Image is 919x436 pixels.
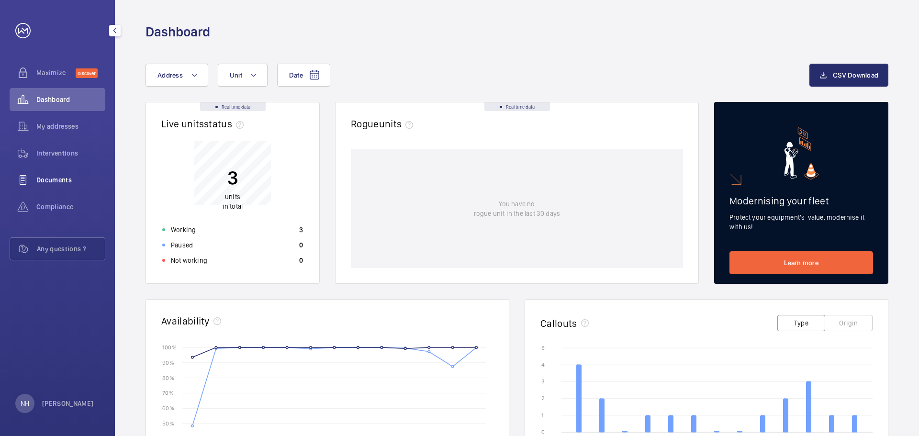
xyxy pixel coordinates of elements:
[474,199,560,218] p: You have no rogue unit in the last 30 days
[76,68,98,78] span: Discover
[299,240,303,250] p: 0
[729,195,873,207] h2: Modernising your fleet
[351,118,417,130] h2: Rogue
[809,64,888,87] button: CSV Download
[729,251,873,274] a: Learn more
[223,192,243,211] p: in total
[541,345,545,351] text: 5
[157,71,183,79] span: Address
[299,256,303,265] p: 0
[162,359,174,366] text: 90 %
[225,193,240,201] span: units
[541,395,544,402] text: 2
[729,212,873,232] p: Protect your equipment's value, modernise it with us!
[541,361,545,368] text: 4
[36,175,105,185] span: Documents
[36,148,105,158] span: Interventions
[825,315,873,331] button: Origin
[162,374,174,381] text: 80 %
[161,315,210,327] h2: Availability
[146,64,208,87] button: Address
[277,64,330,87] button: Date
[171,240,193,250] p: Paused
[171,225,196,235] p: Working
[42,399,94,408] p: [PERSON_NAME]
[540,317,577,329] h2: Callouts
[484,102,550,111] div: Real time data
[541,412,544,419] text: 1
[36,202,105,212] span: Compliance
[161,118,247,130] h2: Live units
[230,71,242,79] span: Unit
[223,166,243,190] p: 3
[36,68,76,78] span: Maximize
[36,122,105,131] span: My addresses
[21,399,29,408] p: NH
[146,23,210,41] h1: Dashboard
[204,118,247,130] span: status
[162,390,174,396] text: 70 %
[36,95,105,104] span: Dashboard
[784,127,819,179] img: marketing-card.svg
[379,118,417,130] span: units
[299,225,303,235] p: 3
[777,315,825,331] button: Type
[833,71,878,79] span: CSV Download
[162,344,177,350] text: 100 %
[200,102,266,111] div: Real time data
[162,420,174,427] text: 50 %
[218,64,268,87] button: Unit
[162,405,174,412] text: 60 %
[171,256,207,265] p: Not working
[37,244,105,254] span: Any questions ?
[289,71,303,79] span: Date
[541,378,545,385] text: 3
[541,429,545,436] text: 0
